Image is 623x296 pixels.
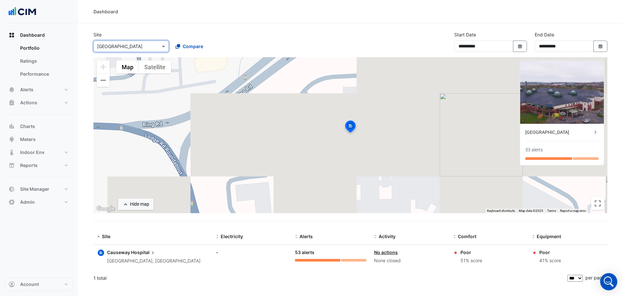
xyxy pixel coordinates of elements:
a: Performance [15,68,73,81]
button: Alerts [5,83,73,96]
button: Keyboard shortcuts [487,209,515,213]
span: Site Manager [20,186,49,192]
app-icon: Actions [8,99,15,106]
span: Alerts [20,86,33,93]
div: 1 total [93,270,566,286]
div: None closed [374,257,446,264]
a: Ratings [15,55,73,68]
button: Reports [5,159,73,172]
span: Site [102,234,110,239]
div: [GEOGRAPHIC_DATA], [GEOGRAPHIC_DATA] [107,257,201,265]
span: Reports [20,162,38,169]
button: Charts [5,120,73,133]
div: 41% score [539,257,561,264]
button: Admin [5,196,73,209]
img: Company Logo [8,5,37,18]
span: Causeway [107,250,130,255]
button: Show street map [116,60,139,73]
button: Account [5,278,73,291]
div: Hide map [130,201,149,208]
span: Admin [20,199,35,205]
span: Hospital [131,249,156,256]
button: Actions [5,96,73,109]
app-icon: Dashboard [8,32,15,38]
div: Poor [460,249,482,256]
button: Zoom out [97,74,110,87]
a: Report a map error [560,209,586,212]
div: [GEOGRAPHIC_DATA] [525,129,592,136]
span: per page [585,275,605,280]
button: Zoom in [97,60,110,73]
label: Start Date [454,31,476,38]
span: Equipment [537,234,561,239]
span: Comfort [458,234,476,239]
fa-icon: Select Date [517,44,523,49]
button: Indoor Env [5,146,73,159]
app-icon: Site Manager [8,186,15,192]
span: Activity [379,234,396,239]
span: Electricity [221,234,243,239]
span: Meters [20,136,36,143]
div: - [216,249,287,256]
app-icon: Charts [8,123,15,130]
a: No actions [374,250,398,255]
label: End Date [535,31,554,38]
app-icon: Reports [8,162,15,169]
fa-icon: Select Date [598,44,604,49]
div: Dashboard [93,8,118,15]
button: Compare [171,41,207,52]
app-icon: Meters [8,136,15,143]
span: Charts [20,123,35,130]
img: site-pin-selected.svg [343,120,358,135]
app-icon: Alerts [8,86,15,93]
button: Hide map [118,199,153,210]
span: Alerts [299,234,313,239]
div: 53 alerts [525,147,543,153]
span: Dashboard [20,32,45,38]
a: Portfolio [15,42,73,55]
a: Open this area in Google Maps (opens a new window) [95,205,116,213]
div: Poor [539,249,561,256]
button: Toggle fullscreen view [591,197,604,210]
span: Account [20,281,39,288]
app-icon: Indoor Env [8,149,15,156]
div: 51% score [460,257,482,264]
label: Site [93,31,102,38]
button: Meters [5,133,73,146]
span: Indoor Env [20,149,44,156]
a: Terms (opens in new tab) [547,209,556,212]
span: Map data ©2025 [519,209,543,212]
div: Open Intercom Messenger [600,273,617,290]
button: Site Manager [5,183,73,196]
span: Actions [20,99,37,106]
button: Show satellite imagery [139,60,171,73]
div: 53 alerts [295,249,366,256]
img: Causeway Hospital [520,61,604,124]
span: Compare [183,43,203,50]
app-icon: Admin [8,199,15,205]
div: Dashboard [5,42,73,83]
button: Dashboard [5,29,73,42]
img: Google [95,205,116,213]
